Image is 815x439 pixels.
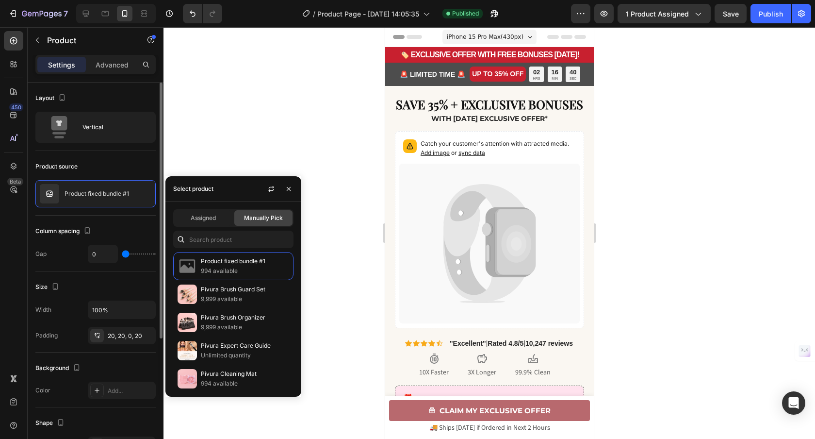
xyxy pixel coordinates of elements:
[201,266,289,276] p: 994 available
[723,10,739,18] span: Save
[9,103,23,111] div: 450
[452,9,479,18] span: Published
[201,341,289,351] p: Pivura Expert Care Guide
[317,9,419,19] span: Product Page - [DATE] 14:05:35
[88,301,155,319] input: Auto
[35,331,58,340] div: Padding
[7,178,23,186] div: Beta
[64,8,68,19] p: 7
[178,256,197,276] img: no-image
[201,322,289,332] p: 9,999 available
[40,184,59,203] img: no image transparent
[201,313,289,322] p: Pivura Brush Organizer
[65,190,129,197] p: Product fixed bundle #1
[178,341,197,360] img: collections
[626,9,689,19] span: 1 product assigned
[313,9,315,19] span: /
[173,231,293,248] input: Search in Settings & Advanced
[88,245,117,263] input: Auto
[178,313,197,332] img: collections
[35,417,66,430] div: Shape
[782,391,805,415] div: Open Intercom Messenger
[47,34,130,46] p: Product
[35,386,50,395] div: Color
[244,214,283,222] span: Manually Pick
[201,256,289,266] p: Product fixed bundle #1
[35,305,51,314] div: Width
[178,285,197,304] img: collections
[108,332,153,340] div: 20, 20, 0, 20
[173,185,213,193] div: Select product
[618,4,711,23] button: 1 product assigned
[759,9,783,19] div: Publish
[35,225,93,238] div: Column spacing
[108,387,153,395] div: Add...
[183,4,222,23] div: Undo/Redo
[201,369,289,379] p: Pivura Cleaning Mat
[201,285,289,294] p: Pivura Brush Guard Set
[35,362,82,375] div: Background
[4,4,72,23] button: 7
[35,250,47,258] div: Gap
[35,162,78,171] div: Product source
[715,4,747,23] button: Save
[35,92,68,105] div: Layout
[201,351,289,360] p: Unlimited quantity
[191,214,216,222] span: Assigned
[96,60,129,70] p: Advanced
[178,369,197,388] img: collections
[750,4,791,23] button: Publish
[82,116,142,138] div: Vertical
[48,60,75,70] p: Settings
[385,27,594,439] iframe: To enrich screen reader interactions, please activate Accessibility in Grammarly extension settings
[201,379,289,388] p: 994 available
[201,294,289,304] p: 9,999 available
[35,281,61,294] div: Size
